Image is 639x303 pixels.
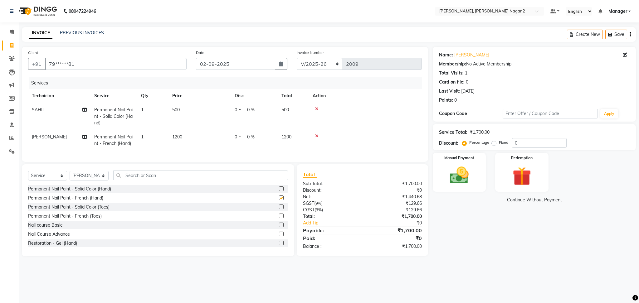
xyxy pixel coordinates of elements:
[567,30,603,39] button: Create New
[316,207,322,212] span: 9%
[298,207,363,213] div: ( )
[247,134,255,140] span: 0 %
[32,107,45,113] span: SAHIL
[298,194,363,200] div: Net:
[503,109,598,118] input: Enter Offer / Coupon Code
[231,89,278,103] th: Disc
[439,110,503,117] div: Coupon Code
[90,89,137,103] th: Service
[28,89,90,103] th: Technician
[454,52,489,58] a: [PERSON_NAME]
[439,88,460,94] div: Last Visit:
[439,61,630,67] div: No Active Membership
[465,70,467,76] div: 1
[298,180,363,187] div: Sub Total:
[69,2,96,20] b: 08047224946
[363,180,427,187] div: ₹1,700.00
[28,213,102,219] div: Permanent Nail Paint - French (Toes)
[243,107,245,113] span: |
[281,107,289,113] span: 500
[363,207,427,213] div: ₹129.66
[28,222,62,228] div: Nail course Basic
[28,50,38,55] label: Client
[363,187,427,194] div: ₹0
[141,134,144,140] span: 1
[600,109,618,118] button: Apply
[439,61,466,67] div: Membership:
[235,107,241,113] span: 0 F
[608,8,627,15] span: Manager
[281,134,291,140] span: 1200
[60,30,104,36] a: PREVIOUS INVOICES
[141,107,144,113] span: 1
[605,30,627,39] button: Save
[137,89,168,103] th: Qty
[499,140,508,145] label: Fixed
[363,243,427,250] div: ₹1,700.00
[439,97,453,103] div: Points:
[373,220,427,226] div: ₹0
[247,107,255,113] span: 0 %
[507,165,537,188] img: _gift.svg
[298,234,363,242] div: Paid:
[466,79,468,85] div: 0
[16,2,59,20] img: logo
[28,58,46,70] button: +91
[243,134,245,140] span: |
[172,107,180,113] span: 500
[439,52,453,58] div: Name:
[45,58,187,70] input: Search by Name/Mobile/Email/Code
[444,165,475,186] img: _cash.svg
[94,107,133,126] span: Permanent Nail Paint - Solid Color (Hand)
[309,89,422,103] th: Action
[278,89,309,103] th: Total
[29,27,52,39] a: INVOICE
[315,201,321,206] span: 9%
[32,134,67,140] span: [PERSON_NAME]
[363,213,427,220] div: ₹1,700.00
[28,195,103,201] div: Permanent Nail Paint - French (Hand)
[298,243,363,250] div: Balance :
[363,234,427,242] div: ₹0
[28,240,77,247] div: Restoration - Gel (Hand)
[439,70,464,76] div: Total Visits:
[461,88,475,94] div: [DATE]
[363,194,427,200] div: ₹1,440.68
[297,50,324,55] label: Invoice Number
[298,213,363,220] div: Total:
[444,155,474,161] label: Manual Payment
[303,207,315,213] span: CGST
[470,129,490,136] div: ₹1,700.00
[303,171,317,178] span: Total
[113,171,288,180] input: Search or Scan
[298,227,363,234] div: Payable:
[434,197,635,203] a: Continue Without Payment
[439,140,458,147] div: Discount:
[235,134,241,140] span: 0 F
[28,231,70,238] div: Nail Course Advance
[363,200,427,207] div: ₹129.66
[363,227,427,234] div: ₹1,700.00
[28,186,111,192] div: Permanent Nail Paint - Solid Color (Hand)
[28,204,110,210] div: Permanent Nail Paint - Solid Color (Toes)
[298,187,363,194] div: Discount:
[94,134,133,146] span: Permanent Nail Paint - French (Hand)
[298,220,373,226] a: Add Tip
[172,134,182,140] span: 1200
[439,129,467,136] div: Service Total:
[298,200,363,207] div: ( )
[439,79,465,85] div: Card on file:
[303,200,314,206] span: SGST
[196,50,204,55] label: Date
[454,97,457,103] div: 0
[29,77,427,89] div: Services
[511,155,533,161] label: Redemption
[168,89,231,103] th: Price
[469,140,489,145] label: Percentage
